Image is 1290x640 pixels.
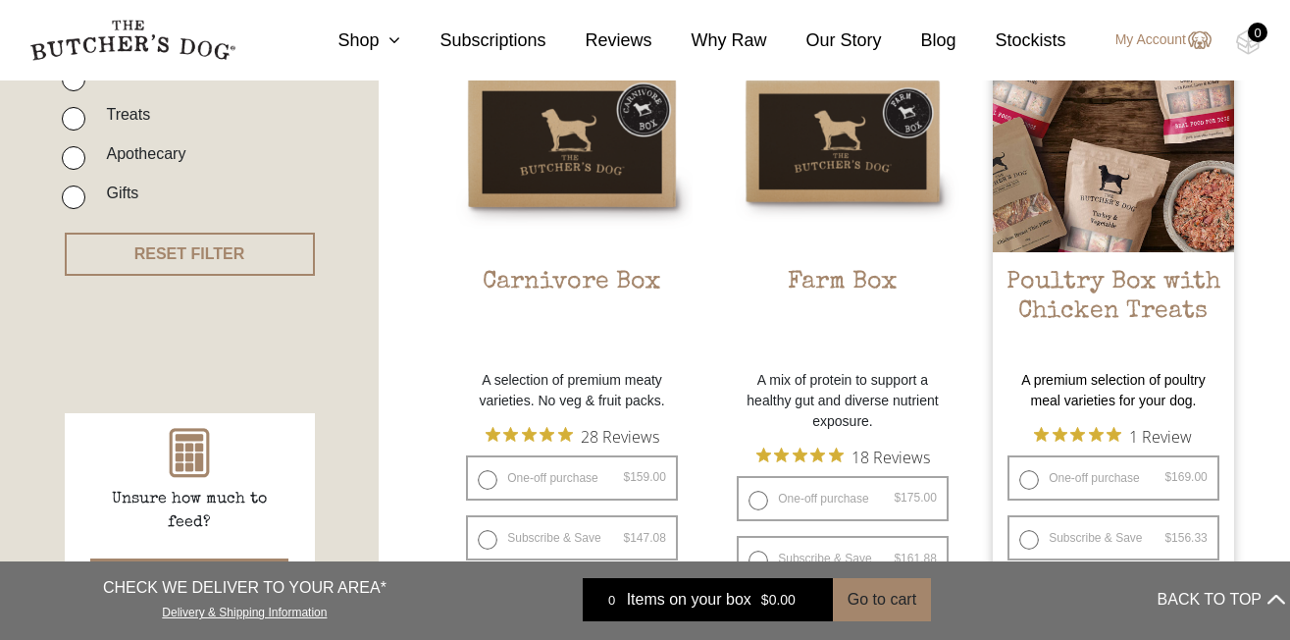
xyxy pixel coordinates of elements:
[756,442,930,471] button: Rated 4.9 out of 5 stars from 18 reviews. Jump to reviews.
[993,11,1234,360] a: Poultry Box with Chicken Treats
[833,578,931,621] button: Go to cart
[162,601,327,619] a: Delivery & Shipping Information
[451,11,693,360] a: Carnivore BoxCarnivore Box
[767,27,882,54] a: Our Story
[894,552,901,565] span: $
[583,578,833,621] a: 0 Items on your box $0.00
[623,531,665,545] bdi: 147.08
[623,531,630,545] span: $
[466,455,678,501] label: One-off purchase
[1007,455,1219,501] label: One-off purchase
[722,11,963,252] img: Farm Box
[400,27,545,54] a: Subscriptions
[96,101,150,128] label: Treats
[993,268,1234,360] h2: Poultry Box with Chicken Treats
[722,11,963,360] a: Farm BoxFarm Box
[737,476,949,521] label: One-off purchase
[103,576,387,600] p: CHECK WE DELIVER TO YOUR AREA*
[993,370,1234,411] p: A premium selection of poultry meal varieties for your dog.
[1236,29,1261,55] img: TBD_Cart-Empty.png
[652,27,767,54] a: Why Raw
[1034,421,1192,451] button: Rated 5 out of 5 stars from 1 reviews. Jump to reviews.
[581,421,659,451] span: 28 Reviews
[486,421,659,451] button: Rated 4.9 out of 5 stars from 28 reviews. Jump to reviews.
[90,559,289,602] button: Food Calculator
[1164,531,1171,545] span: $
[894,552,936,565] bdi: 161.88
[894,491,901,505] span: $
[1096,28,1212,52] a: My Account
[466,515,678,560] label: Subscribe & Save
[851,442,930,471] span: 18 Reviews
[722,268,963,360] h2: Farm Box
[1248,23,1267,42] div: 0
[96,140,185,167] label: Apothecary
[623,470,665,484] bdi: 159.00
[545,27,651,54] a: Reviews
[91,488,287,535] p: Unsure how much to feed?
[722,370,963,432] p: A mix of protein to support a healthy gut and diverse nutrient exposure.
[627,588,751,612] span: Items on your box
[1164,531,1207,545] bdi: 156.33
[737,536,949,581] label: Subscribe & Save
[65,233,315,276] button: RESET FILTER
[761,592,796,608] bdi: 0.00
[451,268,693,360] h2: Carnivore Box
[1158,576,1285,623] button: BACK TO TOP
[1164,470,1207,484] bdi: 169.00
[761,592,769,608] span: $
[96,180,138,206] label: Gifts
[956,27,1066,54] a: Stockists
[1007,515,1219,560] label: Subscribe & Save
[597,590,627,610] div: 0
[894,491,936,505] bdi: 175.00
[451,370,693,411] p: A selection of premium meaty varieties. No veg & fruit packs.
[451,11,693,252] img: Carnivore Box
[623,470,630,484] span: $
[1164,470,1171,484] span: $
[298,27,400,54] a: Shop
[1129,421,1192,451] span: 1 Review
[882,27,956,54] a: Blog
